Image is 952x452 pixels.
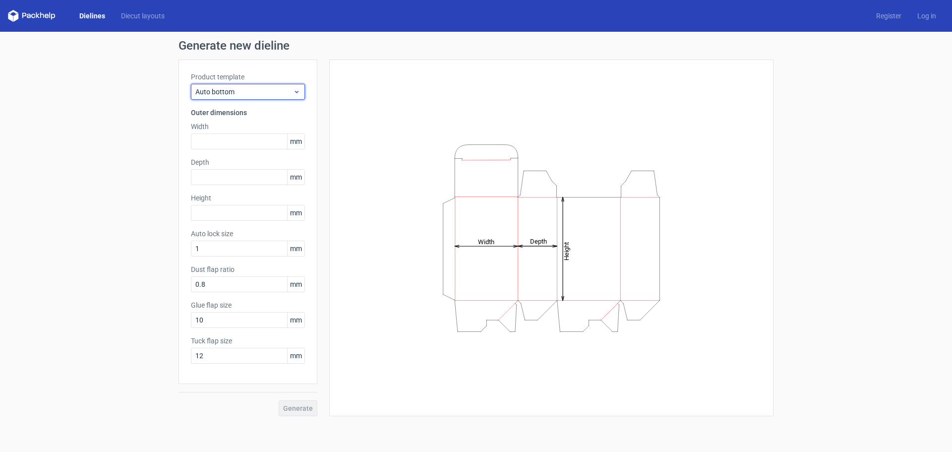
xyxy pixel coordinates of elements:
h3: Outer dimensions [191,108,305,118]
label: Dust flap ratio [191,264,305,274]
span: mm [287,170,304,185]
label: Depth [191,157,305,167]
a: Register [868,11,909,21]
span: mm [287,348,304,363]
label: Glue flap size [191,300,305,310]
span: mm [287,277,304,292]
label: Auto lock size [191,229,305,239]
span: mm [287,134,304,149]
tspan: Depth [530,238,547,245]
h1: Generate new dieline [178,40,773,52]
label: Height [191,193,305,203]
span: mm [287,241,304,256]
label: Product template [191,72,305,82]
tspan: Width [478,238,494,245]
span: Auto bottom [195,87,293,97]
tspan: Height [563,242,570,260]
span: mm [287,313,304,327]
a: Diecut layouts [113,11,173,21]
label: Width [191,122,305,131]
a: Log in [909,11,944,21]
a: Dielines [71,11,113,21]
span: mm [287,205,304,220]
label: Tuck flap size [191,336,305,346]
